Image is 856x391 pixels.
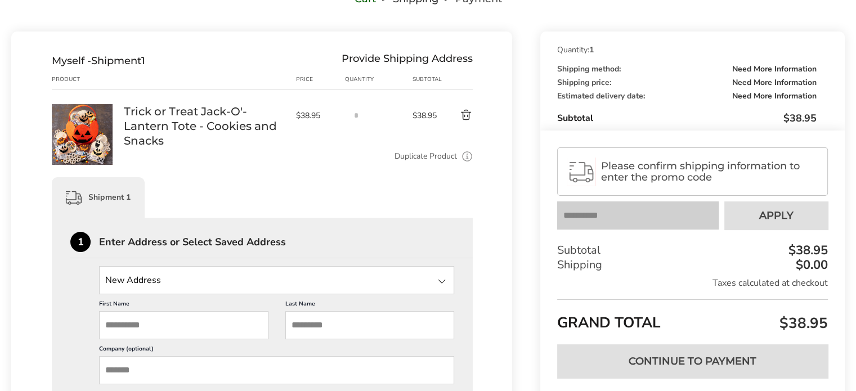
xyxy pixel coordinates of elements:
span: $38.95 [413,110,440,121]
div: Shipping method: [557,65,817,73]
div: Shipment [52,55,145,67]
div: Estimated delivery date: [557,92,817,100]
div: Enter Address or Select Saved Address [99,237,473,247]
a: Trick or Treat Jack-O'-Lantern Tote - Cookies and Snacks [52,104,113,114]
span: $38.95 [296,110,339,121]
div: Shipping [557,258,828,272]
label: First Name [99,300,268,311]
div: Quantity [345,75,413,84]
div: Price [296,75,345,84]
div: Shipment 1 [52,177,145,218]
div: Shipping price: [557,79,817,87]
div: Provide Shipping Address [342,55,473,67]
input: State [99,266,454,294]
input: Last Name [285,311,455,339]
button: Delete product [440,109,473,122]
div: Product [52,75,124,84]
div: Subtotal [557,243,828,258]
a: Trick or Treat Jack-O'-Lantern Tote - Cookies and Snacks [124,104,285,148]
button: Apply [724,201,828,230]
span: Need More Information [732,65,817,73]
button: Continue to Payment [557,344,828,378]
input: Company [99,356,454,384]
input: First Name [99,311,268,339]
span: Need More Information [732,92,817,100]
label: Last Name [285,300,455,311]
div: Subtotal [557,111,817,125]
span: $38.95 [777,313,828,333]
div: GRAND TOTAL [557,299,828,336]
label: Company (optional) [99,345,454,356]
input: Quantity input [345,104,368,127]
span: Please confirm shipping information to enter the promo code [601,160,818,183]
div: $38.95 [786,244,828,257]
div: Taxes calculated at checkout [557,277,828,289]
span: $38.95 [783,111,817,125]
div: Subtotal [413,75,440,84]
div: 1 [70,232,91,252]
img: Trick or Treat Jack-O'-Lantern Tote - Cookies and Snacks [52,104,113,165]
span: Need More Information [732,79,817,87]
div: $0.00 [793,259,828,271]
a: Duplicate Product [395,150,457,163]
strong: 1 [589,44,594,55]
span: Apply [759,210,794,221]
span: Myself - [52,55,91,67]
span: 1 [141,55,145,67]
p: Quantity: [557,46,817,54]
